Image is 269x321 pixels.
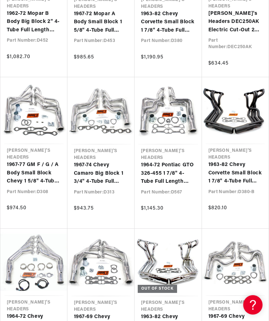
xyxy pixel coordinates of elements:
[141,161,195,186] a: 1964-72 Pontiac GTO 326-455 1 7/8" 4-Tube Full Length Header with Metallic Ceramic Coating
[74,10,128,35] a: 1967-72 Mopar A Body Small Block 1 5/8" 4-Tube Full Length Header with Metallic Ceramic Coating
[7,161,61,186] a: 1967-77 GM F / G / A Body Small Block Chevy 1 5/8" 4-Tube Full Length Header with Metallic Cerami...
[74,161,128,186] a: 1967-74 Chevy Camaro Big Block 1 3/4" 4-Tube Full Length Header with Metallic Ceramic Coating
[208,10,263,35] a: [PERSON_NAME]'s Headers DEC250AK Electric Cut-Out 2 1/2" Pair with Hook-Up Kit
[141,10,195,35] a: 1963-82 Chevy Corvette Small Block 1 7/8" 4-Tube Full Length Sidemount Header with Metallic Ceram...
[7,10,61,35] a: 1962-72 Mopar B Body Big Block 2" 4-Tube Full Length Header with Metallic Ceramic Coating
[208,161,263,186] a: 1963-82 Chevy Corvette Small Block 1 7/8" 4-Tube Full Length Sidemount Header with Hi-Temp Black ...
